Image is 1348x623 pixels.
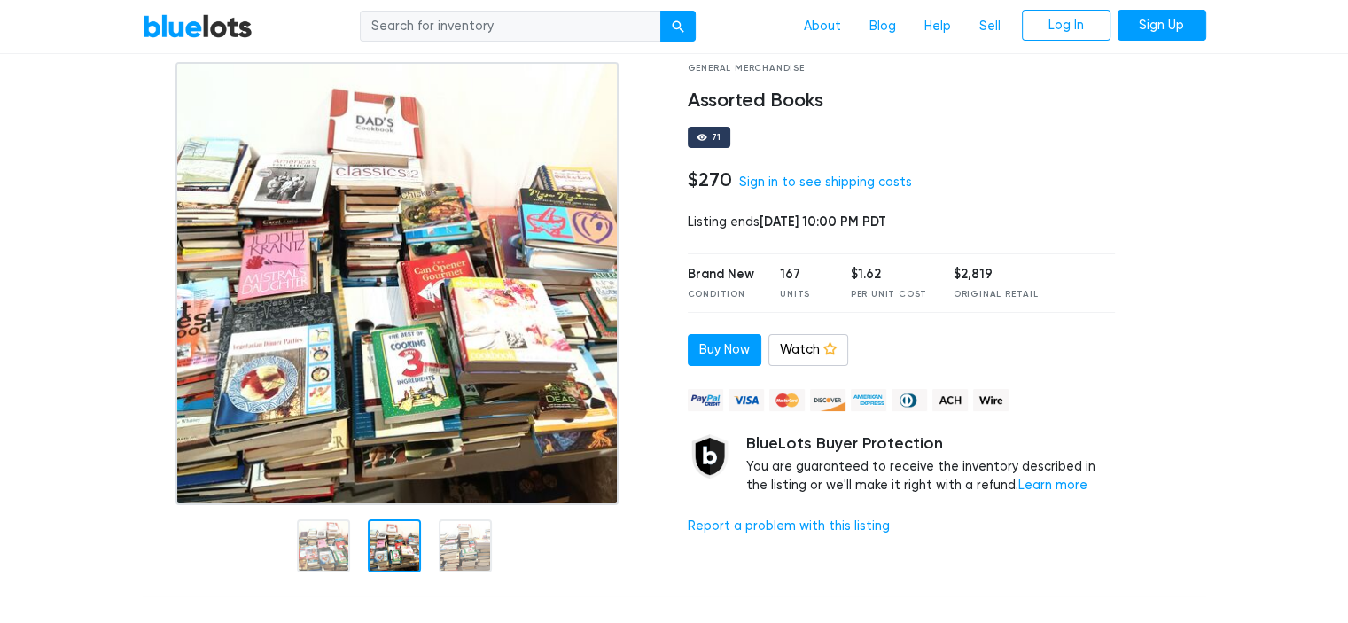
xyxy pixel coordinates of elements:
div: You are guaranteed to receive the inventory described in the listing or we'll make it right with ... [746,434,1116,495]
div: 167 [780,265,824,284]
h4: Assorted Books [688,90,1116,113]
div: 71 [712,133,722,142]
a: BlueLots [143,13,253,39]
input: Search for inventory [360,11,661,43]
div: Condition [688,288,754,301]
div: $1.62 [851,265,927,284]
span: [DATE] 10:00 PM PDT [760,214,886,230]
img: visa-79caf175f036a155110d1892330093d4c38f53c55c9ec9e2c3a54a56571784bb.png [729,389,764,411]
img: ach-b7992fed28a4f97f893c574229be66187b9afb3f1a8d16a4691d3d3140a8ab00.png [932,389,968,411]
img: american_express-ae2a9f97a040b4b41f6397f7637041a5861d5f99d0716c09922aba4e24c8547d.png [851,389,886,411]
img: d6d34215-059a-47e8-9be2-83b85b718211-1751486553.jpg [175,62,619,505]
img: diners_club-c48f30131b33b1bb0e5d0e2dbd43a8bea4cb12cb2961413e2f4250e06c020426.png [892,389,927,411]
div: $2,819 [954,265,1039,284]
a: Buy Now [688,334,761,366]
img: buyer_protection_shield-3b65640a83011c7d3ede35a8e5a80bfdfaa6a97447f0071c1475b91a4b0b3d01.png [688,434,732,479]
a: Sign Up [1118,10,1206,42]
h5: BlueLots Buyer Protection [746,434,1116,454]
a: Log In [1022,10,1110,42]
img: mastercard-42073d1d8d11d6635de4c079ffdb20a4f30a903dc55d1612383a1b395dd17f39.png [769,389,805,411]
img: wire-908396882fe19aaaffefbd8e17b12f2f29708bd78693273c0e28e3a24408487f.png [973,389,1009,411]
a: About [790,10,855,43]
div: Brand New [688,265,754,284]
img: discover-82be18ecfda2d062aad2762c1ca80e2d36a4073d45c9e0ffae68cd515fbd3d32.png [810,389,845,411]
a: Help [910,10,965,43]
a: Watch [768,334,848,366]
h4: $270 [688,168,732,191]
div: Original Retail [954,288,1039,301]
img: paypal_credit-80455e56f6e1299e8d57f40c0dcee7b8cd4ae79b9eccbfc37e2480457ba36de9.png [688,389,723,411]
div: General Merchandise [688,62,1116,75]
a: Report a problem with this listing [688,518,890,533]
div: Listing ends [688,213,1116,232]
a: Learn more [1018,478,1087,493]
a: Sell [965,10,1015,43]
a: Blog [855,10,910,43]
div: Units [780,288,824,301]
div: Per Unit Cost [851,288,927,301]
a: Sign in to see shipping costs [739,175,912,190]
